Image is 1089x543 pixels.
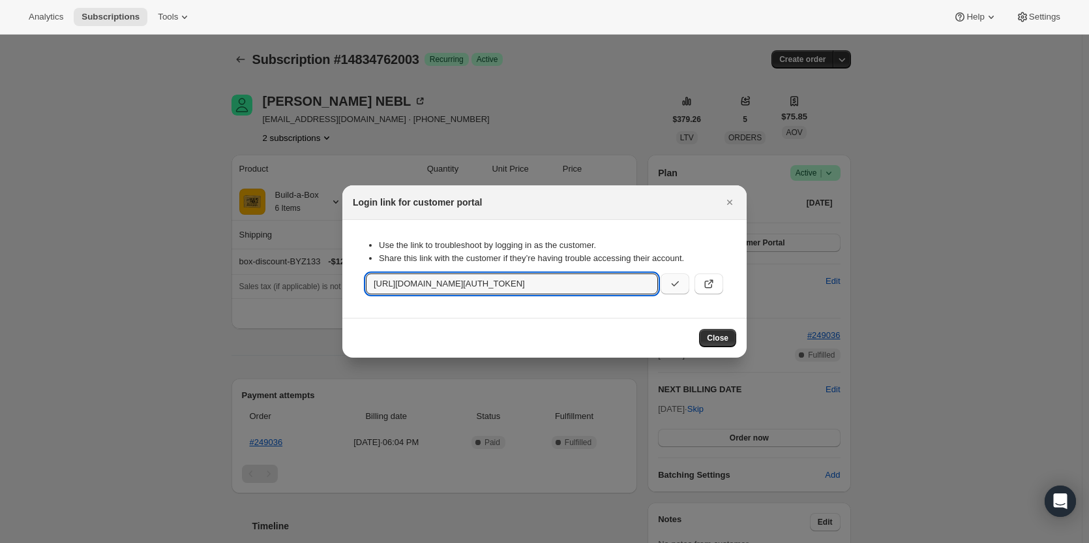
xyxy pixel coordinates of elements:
[379,239,723,252] li: Use the link to troubleshoot by logging in as the customer.
[158,12,178,22] span: Tools
[1029,12,1060,22] span: Settings
[74,8,147,26] button: Subscriptions
[1008,8,1068,26] button: Settings
[353,196,482,209] h2: Login link for customer portal
[707,333,728,343] span: Close
[1045,486,1076,517] div: Open Intercom Messenger
[82,12,140,22] span: Subscriptions
[379,252,723,265] li: Share this link with the customer if they’re having trouble accessing their account.
[699,329,736,347] button: Close
[721,193,739,211] button: Close
[29,12,63,22] span: Analytics
[21,8,71,26] button: Analytics
[946,8,1005,26] button: Help
[966,12,984,22] span: Help
[150,8,199,26] button: Tools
